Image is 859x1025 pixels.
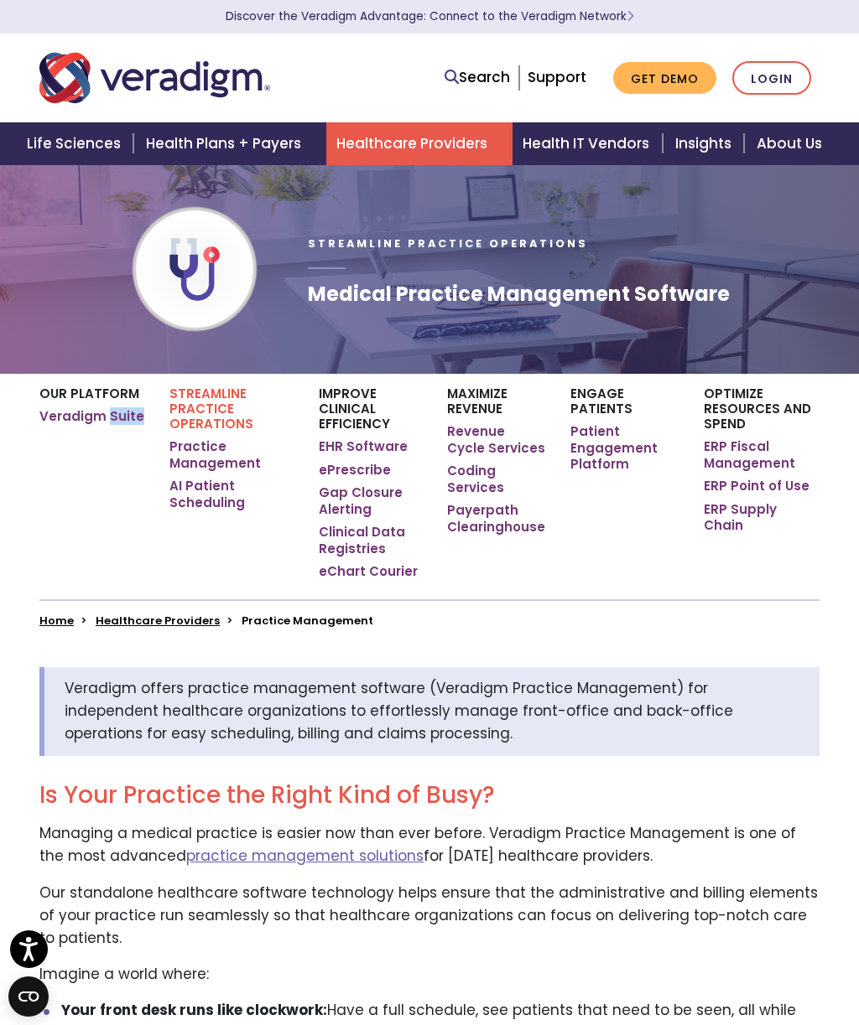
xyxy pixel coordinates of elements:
[326,122,513,165] a: Healthcare Providers
[39,613,74,629] a: Home
[319,438,408,455] a: EHR Software
[319,563,418,580] a: eChart Courier
[39,882,820,950] p: Our standalone healthcare software technology helps ensure that the administrative and billing el...
[445,66,510,89] a: Search
[226,8,634,24] a: Discover the Veradigm Advantage: Connect to the Veradigm NetworkLearn More
[732,61,811,96] a: Login
[39,408,144,425] a: Veradigm Suite
[570,423,679,473] a: Patient Engagement Platform
[627,8,634,24] span: Learn More
[613,62,716,95] a: Get Demo
[169,478,294,510] a: AI Patient Scheduling
[39,781,820,810] h2: Is Your Practice the Right Kind of Busy?
[704,438,820,471] a: ERP Fiscal Management
[8,976,49,1017] button: Open CMP widget
[665,122,747,165] a: Insights
[319,524,422,557] a: Clinical Data Registries
[39,822,820,867] p: Managing a medical practice is easier now than ever before. Veradigm Practice Management is one o...
[447,463,545,495] a: Coding Services
[513,122,664,165] a: Health IT Vendors
[319,484,422,517] a: Gap Closure Alerting
[528,67,586,87] a: Support
[537,904,839,1005] iframe: Drift Chat Widget
[186,846,424,866] a: practice management solutions
[747,122,842,165] a: About Us
[308,282,730,307] h1: Medical Practice Management Software
[61,1000,327,1020] strong: Your front desk runs like clockwork:
[447,423,545,456] a: Revenue Cycle Services
[319,462,391,479] a: ePrescribe
[447,502,545,535] a: Payerpath Clearinghouse
[39,50,270,106] img: Veradigm logo
[169,438,294,471] a: Practice Management
[39,963,820,986] p: Imagine a world where:
[65,678,733,743] span: Veradigm offers practice management software (Veradigm Practice Management) for independent healt...
[704,478,810,494] a: ERP Point of Use
[136,122,326,165] a: Health Plans + Payers
[17,122,136,165] a: Life Sciences
[308,236,588,251] span: Streamline Practice Operations
[96,613,220,629] a: Healthcare Providers
[704,501,820,534] a: ERP Supply Chain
